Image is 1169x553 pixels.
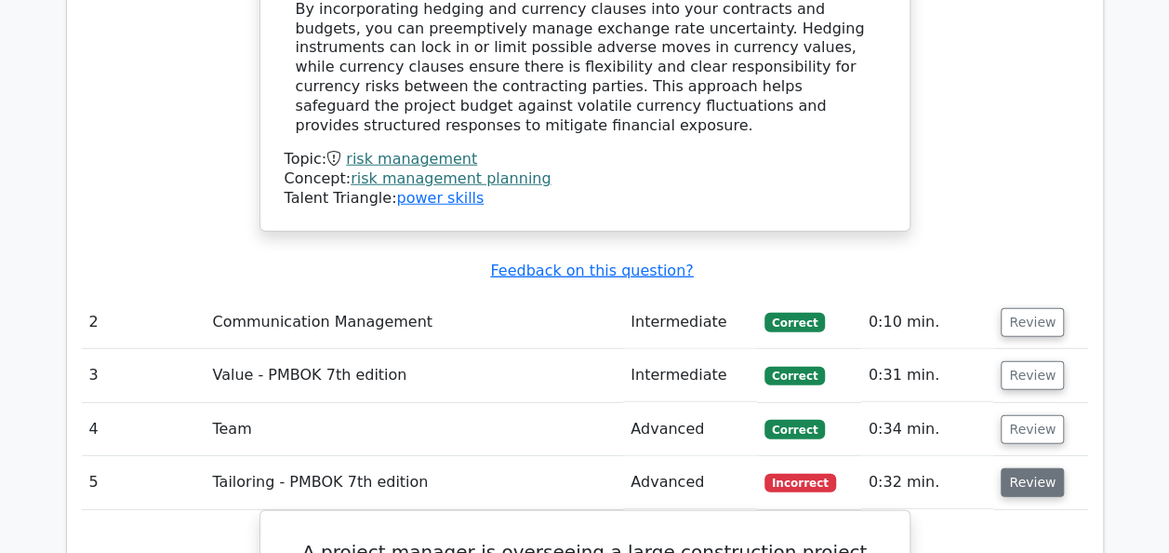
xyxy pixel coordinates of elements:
a: risk management [346,150,477,168]
div: Topic: [285,150,885,169]
div: Talent Triangle: [285,150,885,208]
td: Advanced [623,456,757,509]
button: Review [1001,415,1064,444]
td: Communication Management [205,296,623,349]
td: 0:34 min. [861,403,994,456]
td: Advanced [623,403,757,456]
a: risk management planning [351,169,551,187]
a: power skills [396,189,484,207]
td: 5 [82,456,206,509]
td: Tailoring - PMBOK 7th edition [205,456,623,509]
span: Correct [764,313,825,331]
div: Concept: [285,169,885,189]
td: 4 [82,403,206,456]
td: Value - PMBOK 7th edition [205,349,623,402]
button: Review [1001,308,1064,337]
td: 0:31 min. [861,349,994,402]
button: Review [1001,468,1064,497]
td: 3 [82,349,206,402]
td: Intermediate [623,349,757,402]
a: Feedback on this question? [490,262,693,279]
span: Correct [764,367,825,385]
button: Review [1001,361,1064,390]
td: 0:10 min. [861,296,994,349]
span: Incorrect [764,474,836,492]
td: 2 [82,296,206,349]
td: 0:32 min. [861,456,994,509]
td: Intermediate [623,296,757,349]
td: Team [205,403,623,456]
span: Correct [764,420,825,438]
